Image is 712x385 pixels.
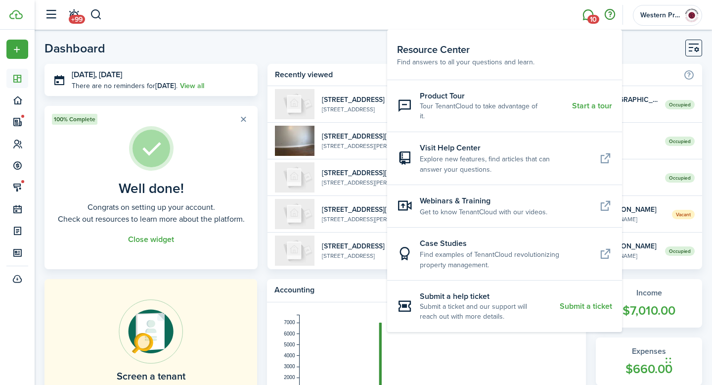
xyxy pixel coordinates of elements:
[128,235,174,244] button: Close widget
[90,6,102,23] button: Search
[684,7,700,23] img: Western Properties, LLP
[155,81,176,91] b: [DATE]
[284,364,295,369] tspan: 3000
[58,201,245,225] well-done-description: Congrats on setting up your account. Check out resources to learn more about the platform.
[322,215,447,224] widget-list-item-description: [STREET_ADDRESS][PERSON_NAME]
[387,132,622,185] a: Visit Help CenterExplore new features, find articles that can answer your questions.
[387,227,622,280] a: Case StudiesFind examples of TenantCloud revolutionizing property management.
[665,246,695,256] span: Occupied
[322,241,440,251] widget-list-item-title: [STREET_ADDRESS]
[420,290,552,302] resource-center-item-title: Submit a help ticket
[6,40,28,59] button: Open menu
[665,100,695,109] span: Occupied
[420,154,591,175] resource-center-item-description: Explore new features, find articles that can answer your questions.
[322,178,440,187] widget-list-item-description: [STREET_ADDRESS][PERSON_NAME]
[69,15,85,24] span: +99
[275,89,314,119] img: 1
[420,101,565,122] resource-center-item-description: Tour TenantCloud to take advantage of it.
[284,342,295,347] tspan: 5000
[640,12,680,19] span: Western Properties, LLP
[117,369,185,384] home-placeholder-title: Screen a tenant
[542,278,712,385] iframe: Chat Widget
[420,207,568,217] resource-center-item-description: Get to know TenantCloud with our videos.
[322,168,440,178] widget-list-item-title: [STREET_ADDRESS][PERSON_NAME]
[119,299,183,364] img: Online payments
[572,101,612,110] resource-center-item-link: Start a tour
[322,204,447,215] widget-list-item-title: [STREET_ADDRESS][PERSON_NAME]
[275,199,314,229] img: A
[387,185,622,227] a: Webinars & TrainingGet to know TenantCloud with our videos.
[284,375,295,380] tspan: 2000
[275,69,678,81] home-widget-title: Recently viewed
[587,15,599,24] span: 10
[420,142,591,154] resource-center-item-title: Visit Help Center
[322,251,440,260] widget-list-item-description: [STREET_ADDRESS]
[420,195,568,207] resource-center-item-title: Webinars & Training
[387,80,622,132] button: Product TourTour TenantCloud to take advantage of it.Start a tour
[420,238,591,249] resource-center-item-title: Case Studies
[274,284,473,297] home-widget-title: Accounting
[322,95,440,105] widget-list-item-title: [STREET_ADDRESS]
[420,90,565,101] resource-center-item-title: Product Tour
[397,57,612,67] resource-center-header-description: Find answers to all your questions and learn.
[284,320,295,325] tspan: 7000
[275,126,314,156] img: B
[275,236,314,266] img: 1
[685,40,702,56] button: Customise
[420,249,591,270] resource-center-item-description: Find examples of TenantCloud revolutionizing property management.
[322,105,440,114] widget-list-item-description: [STREET_ADDRESS]
[665,173,695,183] span: Occupied
[119,181,184,196] well-done-title: Well done!
[578,2,597,28] a: Messaging
[275,162,314,192] img: C
[54,115,95,124] span: 100% Complete
[64,2,83,28] a: Notifications
[284,331,295,337] tspan: 6000
[665,137,695,146] span: Occupied
[72,81,178,91] p: There are no reminders for .
[322,131,447,142] widget-list-item-title: [STREET_ADDRESS][PERSON_NAME]
[44,42,105,54] header-page-title: Dashboard
[420,302,552,322] resource-center-item-description: Submit a ticket and our support will reach out with more details.
[236,112,250,126] button: Close
[180,81,204,91] a: View all
[284,353,295,358] tspan: 4000
[601,6,618,23] button: Open resource center
[322,142,447,150] widget-list-item-description: [STREET_ADDRESS][PERSON_NAME]
[672,210,695,219] span: Vacant
[387,280,622,332] button: Submit a help ticketSubmit a ticket and our support will reach out with more details.Submit a ticket
[42,5,60,24] button: Open sidebar
[72,69,250,81] h3: [DATE], [DATE]
[397,42,470,57] span: Resource Center
[666,347,671,377] div: Drag
[9,10,23,19] img: TenantCloud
